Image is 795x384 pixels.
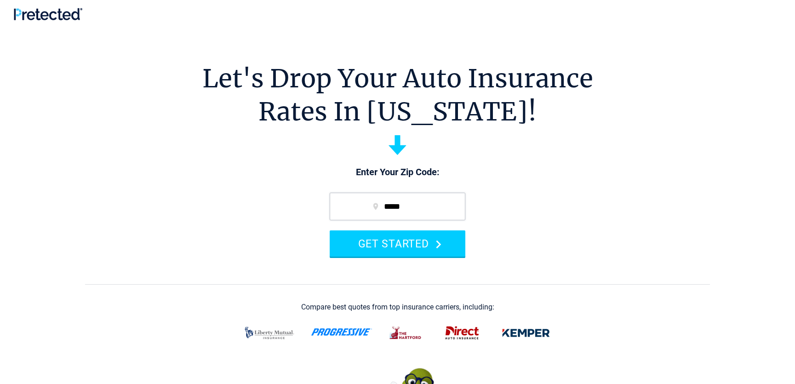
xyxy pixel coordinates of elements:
[440,321,485,345] img: direct
[301,303,494,311] div: Compare best quotes from top insurance carriers, including:
[330,230,465,257] button: GET STARTED
[320,166,475,179] p: Enter Your Zip Code:
[311,328,372,336] img: progressive
[202,62,593,128] h1: Let's Drop Your Auto Insurance Rates In [US_STATE]!
[330,193,465,220] input: zip code
[496,321,556,345] img: kemper
[239,321,300,345] img: liberty
[383,321,429,345] img: thehartford
[14,8,82,20] img: Pretected Logo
